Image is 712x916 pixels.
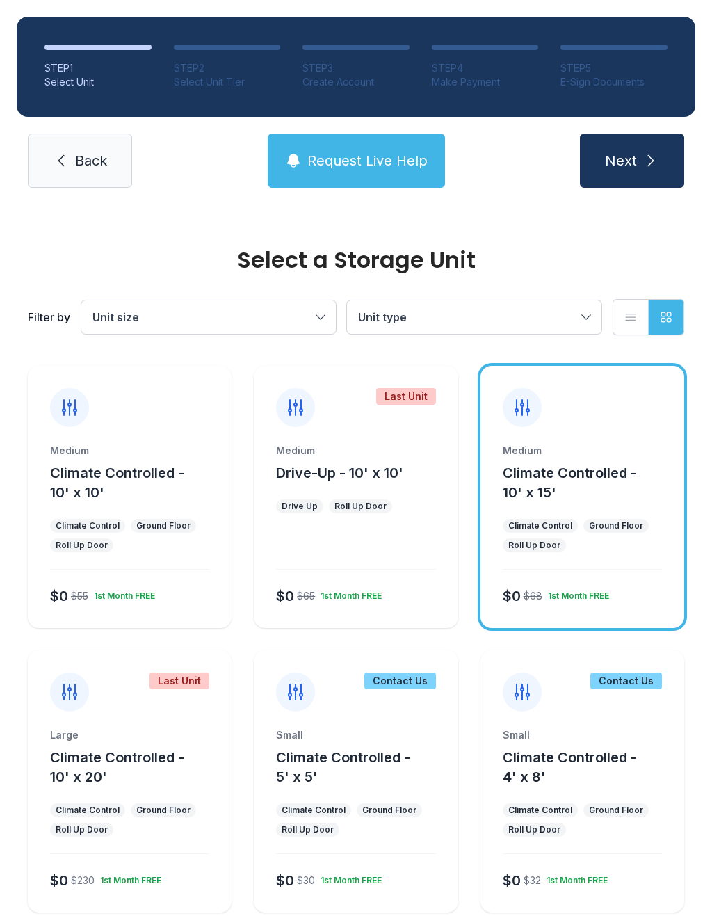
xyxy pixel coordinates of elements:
[432,61,539,75] div: STEP 4
[276,871,294,890] div: $0
[88,585,155,602] div: 1st Month FREE
[71,589,88,603] div: $55
[276,586,294,606] div: $0
[541,869,608,886] div: 1st Month FREE
[503,728,662,742] div: Small
[362,805,416,816] div: Ground Floor
[50,749,184,785] span: Climate Controlled - 10' x 20'
[589,520,643,531] div: Ground Floor
[282,805,346,816] div: Climate Control
[136,520,191,531] div: Ground Floor
[282,824,334,835] div: Roll Up Door
[302,61,410,75] div: STEP 3
[28,309,70,326] div: Filter by
[50,748,226,787] button: Climate Controlled - 10' x 20'
[149,673,209,689] div: Last Unit
[503,586,521,606] div: $0
[276,749,410,785] span: Climate Controlled - 5' x 5'
[524,589,542,603] div: $68
[276,463,403,483] button: Drive-Up - 10' x 10'
[56,824,108,835] div: Roll Up Door
[174,61,281,75] div: STEP 2
[432,75,539,89] div: Make Payment
[347,300,601,334] button: Unit type
[589,805,643,816] div: Ground Floor
[81,300,336,334] button: Unit size
[282,501,318,512] div: Drive Up
[92,310,139,324] span: Unit size
[276,748,452,787] button: Climate Controlled - 5' x 5'
[503,465,637,501] span: Climate Controlled - 10' x 15'
[174,75,281,89] div: Select Unit Tier
[276,728,435,742] div: Small
[542,585,609,602] div: 1st Month FREE
[358,310,407,324] span: Unit type
[50,463,226,502] button: Climate Controlled - 10' x 10'
[524,874,541,887] div: $32
[276,465,403,481] span: Drive-Up - 10' x 10'
[56,805,120,816] div: Climate Control
[75,151,107,170] span: Back
[44,61,152,75] div: STEP 1
[376,388,436,405] div: Last Unit
[71,874,95,887] div: $230
[50,465,184,501] span: Climate Controlled - 10' x 10'
[508,520,572,531] div: Climate Control
[50,871,68,890] div: $0
[307,151,428,170] span: Request Live Help
[503,748,679,787] button: Climate Controlled - 4' x 8'
[315,869,382,886] div: 1st Month FREE
[560,75,667,89] div: E-Sign Documents
[508,805,572,816] div: Climate Control
[590,673,662,689] div: Contact Us
[297,589,315,603] div: $65
[28,249,684,271] div: Select a Storage Unit
[136,805,191,816] div: Ground Floor
[508,824,560,835] div: Roll Up Door
[503,444,662,458] div: Medium
[50,586,68,606] div: $0
[560,61,667,75] div: STEP 5
[503,463,679,502] button: Climate Controlled - 10' x 15'
[95,869,161,886] div: 1st Month FREE
[56,520,120,531] div: Climate Control
[315,585,382,602] div: 1st Month FREE
[276,444,435,458] div: Medium
[302,75,410,89] div: Create Account
[364,673,436,689] div: Contact Us
[503,871,521,890] div: $0
[508,540,560,551] div: Roll Up Door
[44,75,152,89] div: Select Unit
[334,501,387,512] div: Roll Up Door
[50,728,209,742] div: Large
[503,749,637,785] span: Climate Controlled - 4' x 8'
[50,444,209,458] div: Medium
[56,540,108,551] div: Roll Up Door
[297,874,315,887] div: $30
[605,151,637,170] span: Next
